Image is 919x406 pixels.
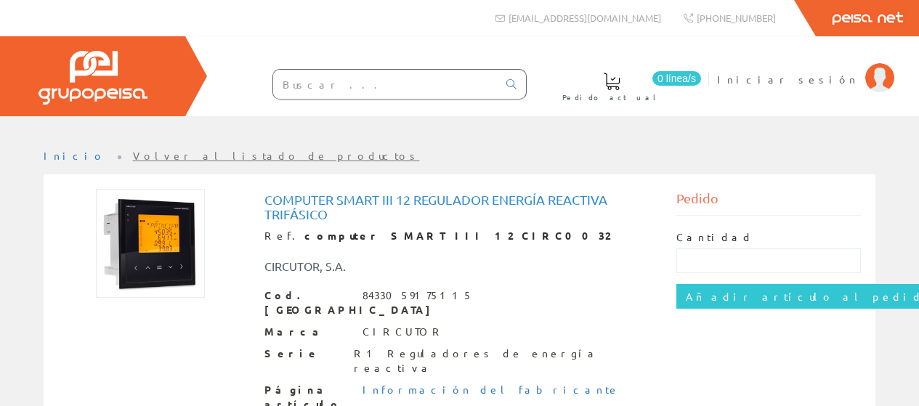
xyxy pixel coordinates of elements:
div: R1 Reguladores de energía reactiva [354,346,655,375]
input: Buscar ... [273,70,498,99]
h1: Computer Smart III 12 Regulador energía reactiva trifásico [264,192,655,222]
span: 0 línea/s [652,71,701,86]
label: Cantidad [676,230,753,245]
a: Información del fabricante [363,383,620,396]
div: CIRCUTOR, S.A. [254,258,494,275]
div: 8433059175115 [363,288,473,303]
span: Marca [264,325,352,339]
span: Pedido actual [562,90,661,105]
span: Iniciar sesión [717,72,858,86]
a: Iniciar sesión [717,60,894,74]
a: Volver al listado de productos [133,149,420,162]
img: Foto artículo Computer Smart III 12 Regulador energía reactiva trifásico (150x150) [96,189,205,298]
span: [EMAIL_ADDRESS][DOMAIN_NAME] [509,12,661,24]
a: Inicio [44,149,105,162]
span: [PHONE_NUMBER] [697,12,776,24]
div: CIRCUTOR [363,325,445,339]
div: Ref. [264,229,655,243]
img: Grupo Peisa [39,51,147,105]
div: Pedido [676,189,861,216]
span: Cod. [GEOGRAPHIC_DATA] [264,288,352,317]
strong: computer SMART III 12 CIRC0032 [304,229,610,242]
span: Serie [264,346,343,361]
